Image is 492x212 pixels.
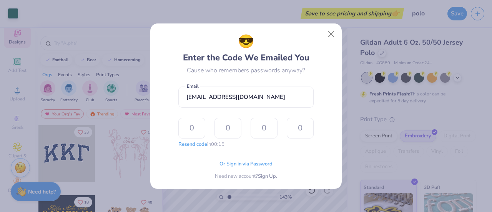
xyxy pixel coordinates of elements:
input: 0 [251,118,278,139]
button: Resend code [178,141,207,149]
input: 0 [178,118,205,139]
span: 😎 [238,32,254,52]
span: Or Sign in via Password [219,160,273,168]
div: Enter the Code We Emailed You [183,32,309,64]
div: Cause who remembers passwords anyway? [187,66,305,75]
div: Need new account? [215,173,277,180]
input: 0 [214,118,241,139]
button: Close [324,27,339,41]
div: in 00:15 [178,141,224,149]
span: Sign Up. [258,173,277,180]
input: 0 [287,118,314,139]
